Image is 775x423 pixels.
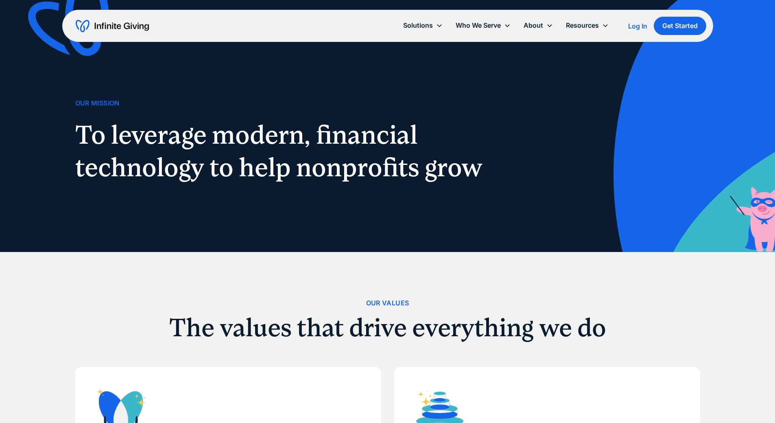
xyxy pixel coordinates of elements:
[456,20,501,31] div: Who We Serve
[403,20,433,31] div: Solutions
[517,17,559,34] div: About
[75,98,120,109] div: Our Mission
[566,20,599,31] div: Resources
[449,17,517,34] div: Who We Serve
[75,315,700,340] h2: The values that drive everything we do
[628,21,647,31] a: Log In
[75,118,492,184] h1: To leverage modern, financial technology to help nonprofits grow
[654,17,706,35] a: Get Started
[397,17,449,34] div: Solutions
[628,23,647,29] div: Log In
[524,20,543,31] div: About
[76,20,149,33] a: home
[366,298,409,309] div: Our Values
[559,17,615,34] div: Resources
